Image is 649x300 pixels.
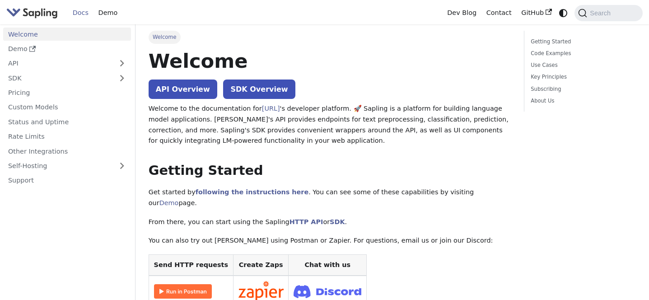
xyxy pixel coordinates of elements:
a: Code Examples [531,49,633,58]
th: Chat with us [289,255,367,276]
a: HTTP API [289,218,323,225]
a: Pricing [3,86,131,99]
a: Contact [481,6,517,20]
a: Sapling.aiSapling.ai [6,6,61,19]
button: Switch between dark and light mode (currently system mode) [557,6,570,19]
button: Expand sidebar category 'SDK' [113,71,131,84]
img: Sapling.ai [6,6,58,19]
a: Getting Started [531,37,633,46]
a: Dev Blog [442,6,481,20]
a: About Us [531,97,633,105]
a: Demo [159,199,179,206]
a: Welcome [3,28,131,41]
span: Welcome [149,31,181,43]
p: Get started by . You can see some of these capabilities by visiting our page. [149,187,511,209]
th: Create Zaps [233,255,289,276]
a: Self-Hosting [3,159,131,173]
a: SDK Overview [223,80,295,99]
span: Search [587,9,616,17]
a: SDK [330,218,345,225]
a: [URL] [262,105,280,112]
a: SDK [3,71,113,84]
a: Rate Limits [3,130,131,143]
nav: Breadcrumbs [149,31,511,43]
a: Custom Models [3,101,131,114]
a: Demo [93,6,122,20]
a: API Overview [149,80,217,99]
a: Subscribing [531,85,633,94]
a: Demo [3,42,131,56]
a: GitHub [516,6,556,20]
a: API [3,57,113,70]
p: You can also try out [PERSON_NAME] using Postman or Zapier. For questions, email us or join our D... [149,235,511,246]
a: Use Cases [531,61,633,70]
th: Send HTTP requests [149,255,233,276]
a: Status and Uptime [3,115,131,128]
button: Search (Command+K) [574,5,642,21]
a: Support [3,174,131,187]
p: Welcome to the documentation for 's developer platform. 🚀 Sapling is a platform for building lang... [149,103,511,146]
a: following the instructions here [196,188,308,196]
button: Expand sidebar category 'API' [113,57,131,70]
h1: Welcome [149,49,511,73]
a: Key Principles [531,73,633,81]
img: Run in Postman [154,284,212,299]
p: From there, you can start using the Sapling or . [149,217,511,228]
a: Docs [68,6,93,20]
h2: Getting Started [149,163,511,179]
a: Other Integrations [3,145,131,158]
